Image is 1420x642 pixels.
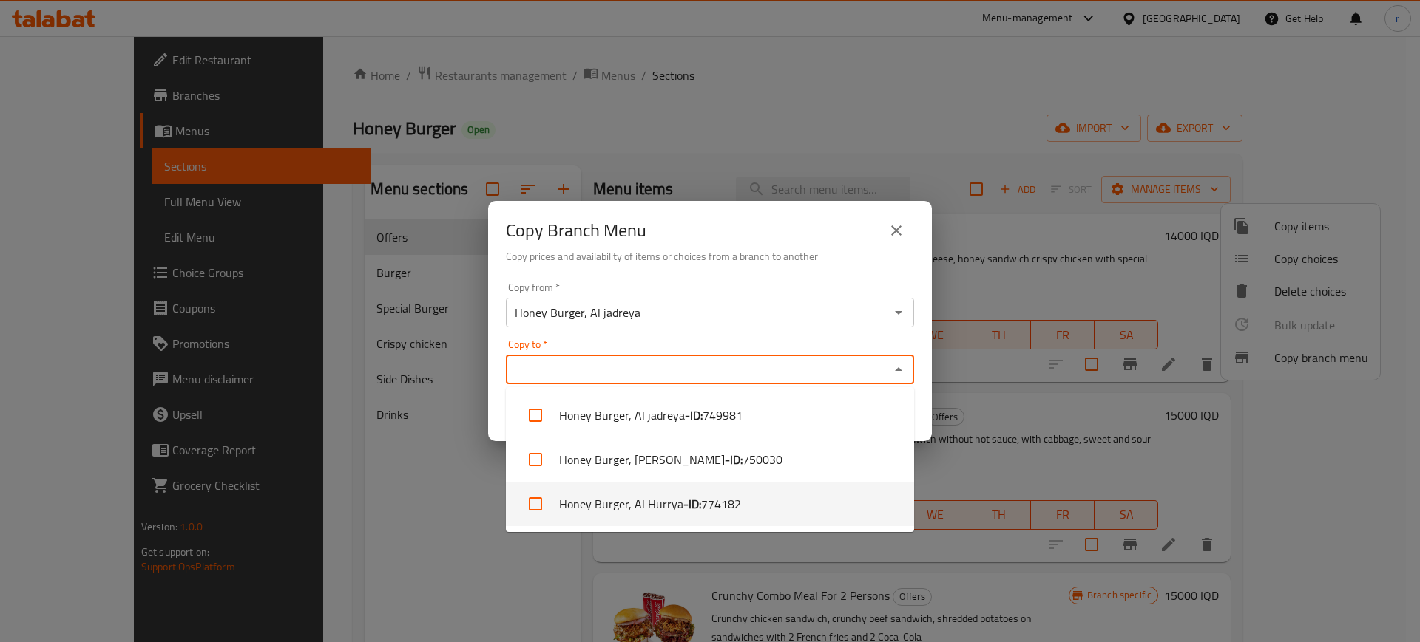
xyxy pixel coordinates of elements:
li: Honey Burger, [PERSON_NAME] [506,437,914,482]
h6: Copy prices and availability of items or choices from a branch to another [506,248,914,264]
li: Honey Burger, Al jadreya [506,393,914,437]
span: 750030 [743,451,782,468]
b: - ID: [685,406,703,424]
h2: Copy Branch Menu [506,219,646,242]
span: 774182 [701,495,741,513]
span: 749981 [703,406,743,424]
button: close [879,213,914,248]
b: - ID: [725,451,743,468]
button: Close [888,359,909,380]
b: - ID: [683,495,701,513]
button: Open [888,302,909,323]
li: Honey Burger, Al Hurrya [506,482,914,526]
